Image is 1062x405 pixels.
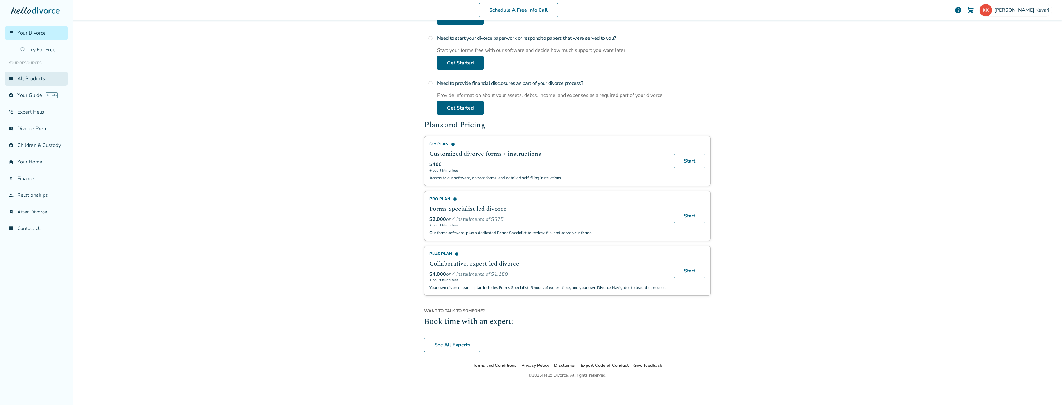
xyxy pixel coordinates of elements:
[429,196,666,202] div: Pro Plan
[674,209,705,223] a: Start
[9,110,14,114] span: phone_in_talk
[424,316,711,328] h2: Book time with an expert:
[5,26,68,40] a: flag_2Your Divorce
[994,7,1052,14] span: [PERSON_NAME] Kevari
[429,216,446,223] span: $2,000
[9,209,14,214] span: bookmark_check
[5,57,68,69] li: Your Resources
[479,3,558,17] a: Schedule A Free Info Call
[529,372,606,379] div: © 2025 Hello Divorce. All rights reserved.
[429,168,666,173] span: + court filing fees
[429,271,666,278] div: or 4 installments of $1,150
[429,161,442,168] span: $400
[424,308,711,314] span: Want to talk to someone?
[9,93,14,98] span: explore
[581,362,629,368] a: Expert Code of Conduct
[9,193,14,198] span: group
[674,264,705,278] a: Start
[473,362,516,368] a: Terms and Conditions
[980,4,992,16] img: kaitlyn.kevari@gmail.com
[674,154,705,168] a: Start
[429,259,666,268] h2: Collaborative, expert-led divorce
[5,188,68,202] a: groupRelationships
[429,285,666,291] p: Your own divorce team - plan includes Forms Specialist, 5 hours of expert time, and your own Divo...
[5,138,68,152] a: account_childChildren & Custody
[5,155,68,169] a: garage_homeYour Home
[424,338,480,352] a: See All Experts
[633,362,662,369] li: Give feedback
[17,30,46,36] span: Your Divorce
[5,172,68,186] a: attach_moneyFinances
[437,56,484,70] a: Get Started
[9,31,14,35] span: flag_2
[428,36,433,41] span: radio_button_unchecked
[429,271,446,278] span: $4,000
[1031,375,1062,405] iframe: Chat Widget
[424,120,711,131] h2: Plans and Pricing
[955,6,962,14] a: help
[428,81,433,86] span: radio_button_unchecked
[429,230,666,236] p: Our forms software, plus a dedicated Forms Specialist to review, file, and serve your forms.
[554,362,576,369] li: Disclaimer
[453,197,457,201] span: info
[46,92,58,98] span: AI beta
[429,149,666,159] h2: Customized divorce forms + instructions
[17,43,68,57] a: Try For Free
[9,176,14,181] span: attach_money
[429,141,666,147] div: DIY Plan
[429,223,666,228] span: + court filing fees
[5,122,68,136] a: list_alt_checkDivorce Prep
[429,175,666,181] p: Access to our software, divorce forms, and detailed self-filing instructions.
[5,105,68,119] a: phone_in_talkExpert Help
[451,142,455,146] span: info
[437,32,711,44] h4: Need to start your divorce paperwork or respond to papers that were served to you?
[9,126,14,131] span: list_alt_check
[9,159,14,164] span: garage_home
[429,204,666,213] h2: Forms Specialist led divorce
[521,362,549,368] a: Privacy Policy
[429,251,666,257] div: Plus Plan
[5,221,68,236] a: chat_infoContact Us
[5,205,68,219] a: bookmark_checkAfter Divorce
[437,47,711,54] div: Start your forms free with our software and decide how much support you want later.
[9,143,14,148] span: account_child
[9,226,14,231] span: chat_info
[5,72,68,86] a: view_listAll Products
[437,92,711,99] div: Provide information about your assets, debts, income, and expenses as a required part of your div...
[429,278,666,283] span: + court filing fees
[967,6,974,14] img: Cart
[429,216,666,223] div: or 4 installments of $575
[9,76,14,81] span: view_list
[455,252,459,256] span: info
[437,101,484,115] a: Get Started
[5,88,68,102] a: exploreYour GuideAI beta
[437,77,711,89] h4: Need to provide financial disclosures as part of your divorce process?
